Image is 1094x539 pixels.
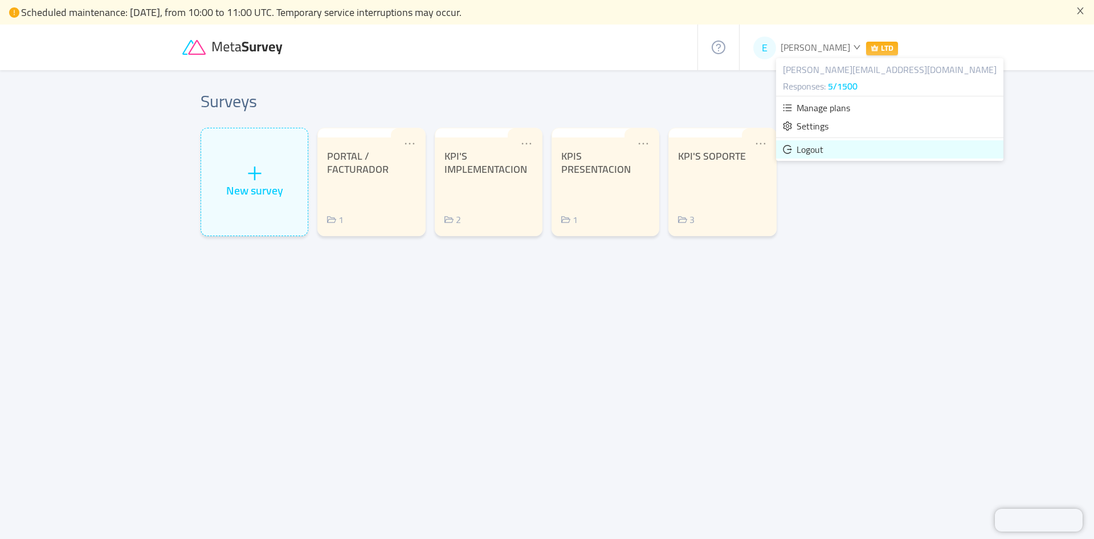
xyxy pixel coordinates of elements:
[712,40,725,54] i: icon: question-circle
[783,78,826,95] span: Responses:
[871,44,879,52] i: icon: crown
[995,509,1083,532] iframe: Chatra live chat
[783,103,792,112] i: icon: unordered-list
[783,121,792,131] i: icon: setting
[637,137,650,150] i: icon: ellipsis
[403,137,416,150] i: icon: ellipsis
[561,215,570,224] i: icon: folder-open
[246,165,263,182] i: icon: plus
[338,211,344,228] span: 1
[201,128,308,236] div: icon: plusNew survey
[678,150,766,163] div: KPI'S SOPORTE
[520,137,533,150] i: icon: ellipsis
[327,215,336,224] i: icon: folder-open
[783,145,792,154] i: icon: logout
[561,150,650,176] div: KPIS PRESENTACION
[552,128,659,236] a: KPIS PRESENTACIONicon: folder-open1
[444,150,533,176] div: KPI'S IMPLEMENTACION
[435,128,542,236] a: KPI'S IMPLEMENTACIONicon: folder-open2
[444,215,454,224] i: icon: folder-open
[327,150,415,176] div: PORTAL / FACTURADOR
[762,37,768,59] span: E
[828,78,858,95] span: 5/1500
[797,141,823,158] span: Logout
[201,88,257,114] h2: Surveys
[317,128,425,236] a: PORTAL / FACTURADORicon: folder-open1
[573,211,578,228] span: 1
[689,211,695,228] span: 3
[21,3,462,22] span: Scheduled maintenance: [DATE], from 10:00 to 11:00 UTC. Temporary service interruptions may occur.
[9,7,19,18] i: icon: exclamation-circle
[668,128,776,236] a: KPI'S SOPORTEicon: folder-open3
[776,117,1003,135] a: icon: settingSettings
[866,42,898,55] span: LTD
[456,211,461,228] span: 2
[797,99,850,116] span: Manage plans
[678,215,687,224] i: icon: folder-open
[783,63,997,76] div: [PERSON_NAME][EMAIL_ADDRESS][DOMAIN_NAME]
[1076,6,1085,15] i: icon: close
[797,117,828,135] span: Settings
[776,99,1003,117] a: icon: unordered-listManage plans
[781,39,850,56] span: [PERSON_NAME]
[1076,5,1085,17] button: icon: close
[853,43,860,51] i: icon: down
[754,137,767,150] i: icon: ellipsis
[226,182,283,199] div: New survey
